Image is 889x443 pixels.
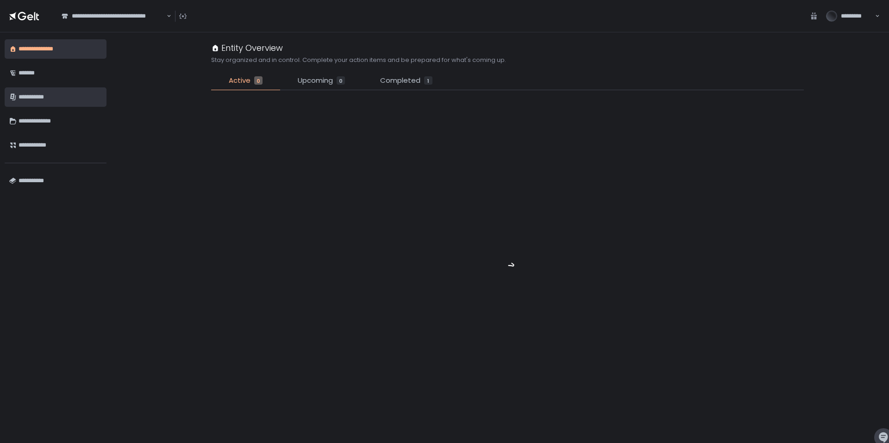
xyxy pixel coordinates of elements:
div: 1 [424,76,432,85]
input: Search for option [165,12,166,21]
span: Upcoming [298,75,333,86]
h2: Stay organized and in control. Complete your action items and be prepared for what's coming up. [211,56,506,64]
span: Active [229,75,250,86]
div: 0 [254,76,263,85]
div: 0 [337,76,345,85]
div: Entity Overview [211,42,283,54]
span: Completed [380,75,420,86]
div: Search for option [56,6,171,26]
